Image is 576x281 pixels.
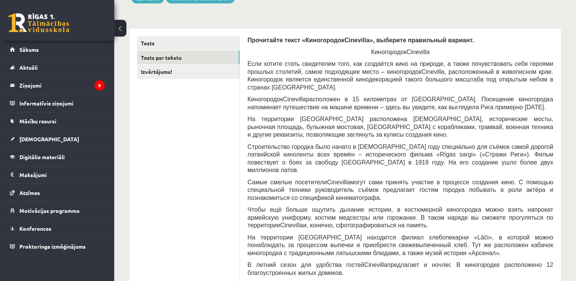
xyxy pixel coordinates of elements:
a: Sākums [10,41,105,58]
span: В летний сезон для удобства гостей [247,262,364,268]
span: Самые смелые посетители [247,179,327,185]
span: Если хотите стать свидетелем того, как создаётся кино на природе, а также почувствовать себя геро... [247,61,553,75]
span: Cinevilla [283,96,306,102]
span: Atzīmes [19,189,40,196]
span: , расположенный в живописном крае. Киногородок является единственной кинодекорацией такого большо... [247,69,553,91]
span: Прочитайте текст «Киногородок [247,37,345,43]
span: L [477,234,481,241]
a: Konferences [10,220,105,237]
a: Tests [137,36,239,50]
legend: Ziņojumi [19,77,105,94]
span: » («Стражи Риги»). Фильм повествует о боях за свободу [GEOGRAPHIC_DATA] в 1919 году. На его созда... [247,151,553,173]
a: Mācību resursi [10,112,105,130]
span: могут сами принять участие в процессе создания кино. С помощью специальной техники руководитель с... [247,179,553,201]
span: На территории [GEOGRAPHIC_DATA] расположена [DEMOGRAPHIC_DATA], исторические мосты, рыночная площ... [247,116,553,138]
span: Строительство городка было начато в [DEMOGRAPHIC_DATA] году специально для съёмок самой дорогой л... [247,144,553,158]
span: Proktoringa izmēģinājums [19,243,86,250]
span: Konferences [19,225,51,232]
a: [DEMOGRAPHIC_DATA] [10,130,105,148]
a: Izvērtējums! [137,65,239,79]
span: āč [481,234,487,241]
span: предлагает и ночлег. В киногородке расположено 12 благоустроенных жилых домиков. [247,262,553,276]
a: Atzīmes [10,184,105,201]
span: [DEMOGRAPHIC_DATA] [19,136,79,142]
span: Киногородок [247,96,283,102]
a: Aktuāli [10,59,105,76]
span: Cinevilla [327,179,350,185]
span: На территории [GEOGRAPHIC_DATA] находится филиал хлебопекарни « [247,234,477,241]
span: Cinevilla [280,222,303,228]
i: 9 [94,80,105,91]
span: i [487,234,489,241]
a: Digitālie materiāli [10,148,105,166]
span: Чтобы ещё больше ощутить дыхание истории, в костюмерной киногородка можно взять напрокат армейску... [247,206,553,228]
a: Ziņojumi9 [10,77,105,94]
span: Sākums [19,46,39,53]
a: Tests par tekstu [137,51,239,65]
span: Киногородок [371,49,407,55]
span: Digitālie materiāli [19,153,65,160]
span: R [440,151,444,158]
span: Cinevilla [345,37,370,43]
a: Maksājumi [10,166,105,184]
legend: Informatīvie ziņojumi [19,94,105,112]
span: и, конечно, сфотографироваться на память. [303,222,428,228]
a: Informatīvie ziņojumi [10,94,105,112]
a: Proktoringa izmēģinājums [10,238,105,255]
legend: Maksājumi [19,166,105,184]
span: Aktuāli [19,64,38,71]
a: Motivācijas programma [10,202,105,219]
span: Cinevilla [407,49,429,55]
span: sargi [459,151,472,158]
span: Motivācijas programma [19,207,80,214]
span: Mācību resursi [19,118,56,125]
span: », выберите правильный вариант. [369,37,474,43]
span: gas [446,151,456,158]
span: », в которой можно понаблюдать за процессом выпечки и приобрести свежевыпеченный хлеб. Тут же рас... [247,234,553,256]
a: Rīgas 1. Tālmācības vidusskola [8,13,69,32]
span: ī [444,151,446,158]
span: Cinevilla [364,262,387,268]
span: Cinevilla [421,69,444,75]
span: расположен в 15 километрах от [GEOGRAPHIC_DATA]. Посещение киногородка напоминает путешествие на ... [247,96,553,110]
